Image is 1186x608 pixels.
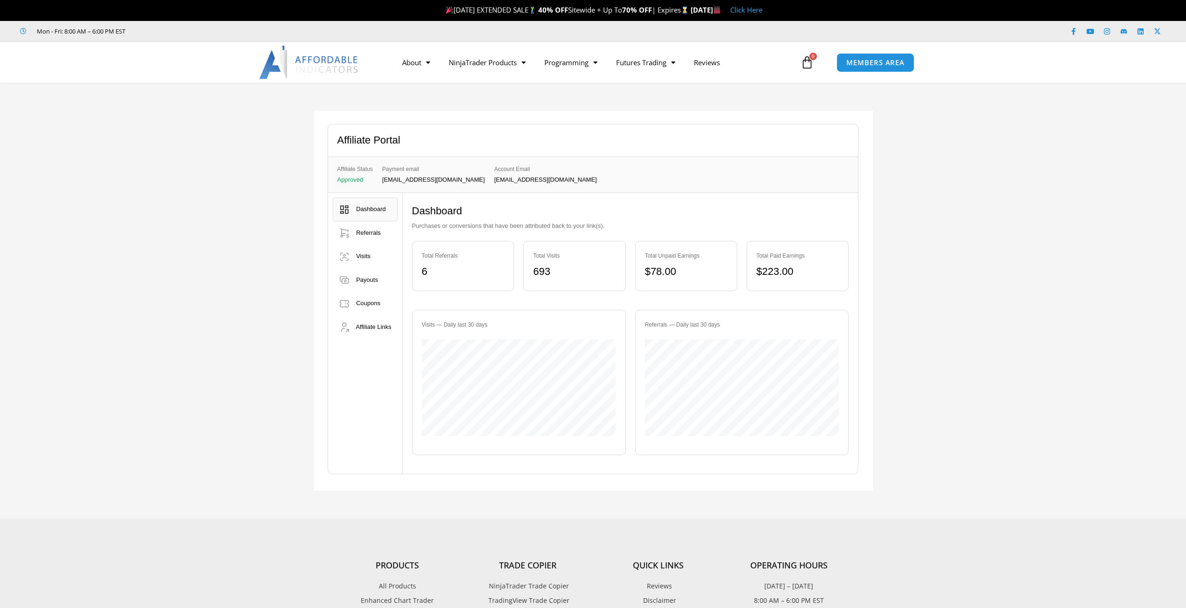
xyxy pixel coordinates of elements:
[494,177,596,183] p: [EMAIL_ADDRESS][DOMAIN_NAME]
[463,580,593,592] a: NinjaTrader Trade Copier
[529,7,536,14] img: 🏌️‍♂️
[535,52,607,73] a: Programming
[138,27,278,36] iframe: Customer reviews powered by Trustpilot
[382,177,485,183] p: [EMAIL_ADDRESS][DOMAIN_NAME]
[333,198,398,221] a: Dashboard
[593,580,724,592] a: Reviews
[361,594,434,607] span: Enhanced Chart Trader
[756,266,794,277] bdi: 223.00
[412,205,849,218] h2: Dashboard
[809,53,817,60] span: 0
[756,266,762,277] span: $
[846,59,905,66] span: MEMBERS AREA
[382,164,485,174] span: Payment email
[356,229,381,236] span: Referrals
[645,266,676,277] bdi: 78.00
[446,7,453,14] img: 🎉
[593,594,724,607] a: Disclaimer
[730,5,762,14] a: Click Here
[333,268,398,292] a: Payouts
[756,251,839,261] div: Total Paid Earnings
[644,580,672,592] span: Reviews
[463,594,593,607] a: TradingView Trade Copier
[333,315,398,339] a: Affiliate Links
[259,46,359,79] img: LogoAI | Affordable Indicators – NinjaTrader
[444,5,691,14] span: [DATE] EXTENDED SALE Sitewide + Up To | Expires
[356,300,380,307] span: Coupons
[724,594,854,607] p: 8:00 AM – 6:00 PM EST
[333,221,398,245] a: Referrals
[724,560,854,571] h4: Operating Hours
[439,52,535,73] a: NinjaTrader Products
[836,53,914,72] a: MEMBERS AREA
[356,323,391,330] span: Affiliate Links
[494,164,596,174] span: Account Email
[356,253,370,260] span: Visits
[337,177,373,183] p: Approved
[593,560,724,571] h4: Quick Links
[422,320,616,330] div: Visits — Daily last 30 days
[393,52,439,73] a: About
[487,580,569,592] span: NinjaTrader Trade Copier
[724,580,854,592] p: [DATE] – [DATE]
[393,52,798,73] nav: Menu
[337,134,400,147] h2: Affiliate Portal
[645,320,839,330] div: Referrals — Daily last 30 days
[622,5,652,14] strong: 70% OFF
[645,266,651,277] span: $
[422,262,504,281] div: 6
[533,262,616,281] div: 693
[463,560,593,571] h4: Trade Copier
[356,276,378,283] span: Payouts
[486,594,569,607] span: TradingView Trade Copier
[645,251,727,261] div: Total Unpaid Earnings
[641,594,676,607] span: Disclaimer
[333,292,398,315] a: Coupons
[607,52,685,73] a: Futures Trading
[713,7,720,14] img: 🏭
[332,594,463,607] a: Enhanced Chart Trader
[356,205,386,212] span: Dashboard
[332,580,463,592] a: All Products
[787,49,828,76] a: 0
[34,26,125,37] span: Mon - Fri: 8:00 AM – 6:00 PM EST
[533,251,616,261] div: Total Visits
[333,245,398,268] a: Visits
[332,560,463,571] h4: Products
[685,52,729,73] a: Reviews
[422,251,504,261] div: Total Referrals
[538,5,568,14] strong: 40% OFF
[337,164,373,174] span: Affiliate Status
[681,7,688,14] img: ⌛
[412,220,849,232] p: Purchases or conversions that have been attributed back to your link(s).
[379,580,416,592] span: All Products
[691,5,721,14] strong: [DATE]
